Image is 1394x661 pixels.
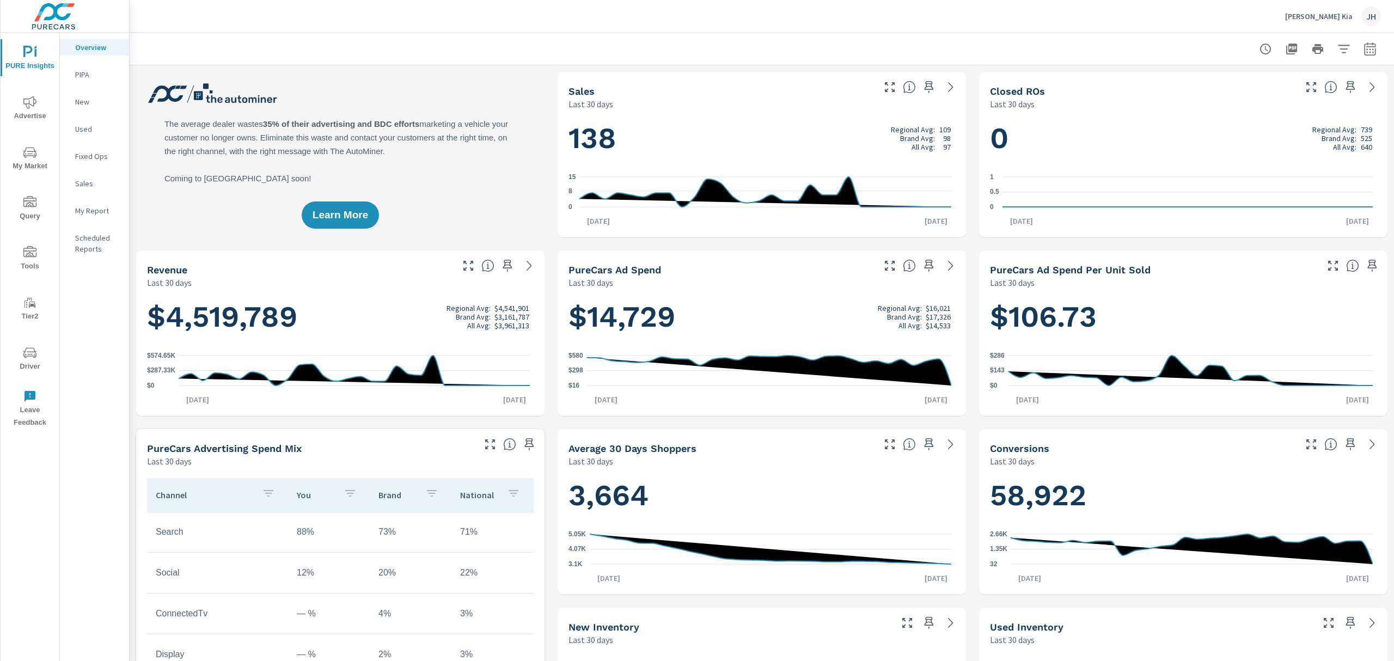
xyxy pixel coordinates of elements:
span: My Market [4,146,56,173]
p: Last 30 days [568,633,613,646]
button: Make Fullscreen [1303,436,1320,453]
a: See more details in report [942,436,959,453]
span: Save this to your personalized report [1342,614,1359,632]
text: 1.35K [990,546,1007,553]
p: [PERSON_NAME] Kia [1285,11,1353,21]
p: Regional Avg: [1312,125,1356,134]
span: Save this to your personalized report [521,436,538,453]
h5: Used Inventory [990,621,1063,633]
a: See more details in report [1364,78,1381,96]
span: Leave Feedback [4,390,56,429]
p: Last 30 days [990,633,1035,646]
div: New [60,94,129,110]
span: A rolling 30 day total of daily Shoppers on the dealership website, averaged over the selected da... [903,438,916,451]
text: 8 [568,187,572,195]
p: Channel [156,489,253,500]
span: This table looks at how you compare to the amount of budget you spend per channel as opposed to y... [503,438,516,451]
p: $4,541,901 [494,304,529,313]
p: 97 [943,143,951,151]
a: See more details in report [1364,614,1381,632]
p: Brand [378,489,417,500]
p: [DATE] [1338,573,1377,584]
button: Apply Filters [1333,38,1355,60]
a: See more details in report [1364,436,1381,453]
text: $143 [990,367,1005,375]
td: ConnectedTv [147,600,288,627]
span: Tier2 [4,296,56,323]
p: All Avg: [898,321,922,330]
p: [DATE] [917,394,955,405]
span: Save this to your personalized report [499,257,516,274]
p: [DATE] [590,573,628,584]
p: [DATE] [917,216,955,227]
td: — % [288,600,370,627]
p: [DATE] [579,216,617,227]
h5: Average 30 Days Shoppers [568,443,696,454]
p: Used [75,124,120,134]
p: Last 30 days [990,97,1035,111]
p: $17,326 [926,313,951,321]
span: Save this to your personalized report [1364,257,1381,274]
p: [DATE] [587,394,625,405]
p: $16,021 [926,304,951,313]
p: Last 30 days [568,276,613,289]
p: My Report [75,205,120,216]
td: Search [147,518,288,546]
h5: PureCars Ad Spend [568,264,661,276]
button: Make Fullscreen [898,614,916,632]
p: Regional Avg: [878,304,922,313]
button: Make Fullscreen [881,78,898,96]
text: $0 [990,382,998,389]
p: Brand Avg: [900,134,935,143]
text: $580 [568,352,583,359]
p: Last 30 days [568,97,613,111]
p: Scheduled Reports [75,232,120,254]
span: Driver [4,346,56,373]
span: Total sales revenue over the selected date range. [Source: This data is sourced from the dealer’s... [481,259,494,272]
div: JH [1361,7,1381,26]
button: Make Fullscreen [1303,78,1320,96]
text: 32 [990,560,998,568]
button: Learn More [302,201,379,229]
p: [DATE] [496,394,534,405]
td: Social [147,559,288,586]
p: [DATE] [179,394,217,405]
p: 109 [939,125,951,134]
p: [DATE] [1008,394,1047,405]
p: All Avg: [1333,143,1356,151]
p: 525 [1361,134,1372,143]
text: $0 [147,382,155,389]
p: Last 30 days [990,276,1035,289]
text: $574.65K [147,352,175,359]
text: $287.33K [147,367,175,375]
text: 0 [990,203,994,211]
span: Save this to your personalized report [920,614,938,632]
td: 20% [370,559,451,586]
td: 88% [288,518,370,546]
p: Brand Avg: [887,313,922,321]
button: Print Report [1307,38,1329,60]
text: 5.05K [568,530,586,538]
h5: PureCars Ad Spend Per Unit Sold [990,264,1151,276]
p: Brand Avg: [1322,134,1356,143]
text: $16 [568,382,579,389]
text: $286 [990,352,1005,359]
h1: 3,664 [568,477,955,514]
span: Save this to your personalized report [1342,78,1359,96]
p: [DATE] [1338,394,1377,405]
h1: $106.73 [990,298,1377,335]
a: See more details in report [942,78,959,96]
td: 73% [370,518,451,546]
p: [DATE] [1011,573,1049,584]
p: [DATE] [1002,216,1041,227]
button: Make Fullscreen [1320,614,1337,632]
h1: $4,519,789 [147,298,534,335]
td: 3% [451,600,533,627]
span: Number of Repair Orders Closed by the selected dealership group over the selected time range. [So... [1324,81,1337,94]
p: Last 30 days [147,455,192,468]
text: $298 [568,367,583,375]
text: 4.07K [568,546,586,553]
p: New [75,96,120,107]
p: Last 30 days [990,455,1035,468]
p: All Avg: [912,143,935,151]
